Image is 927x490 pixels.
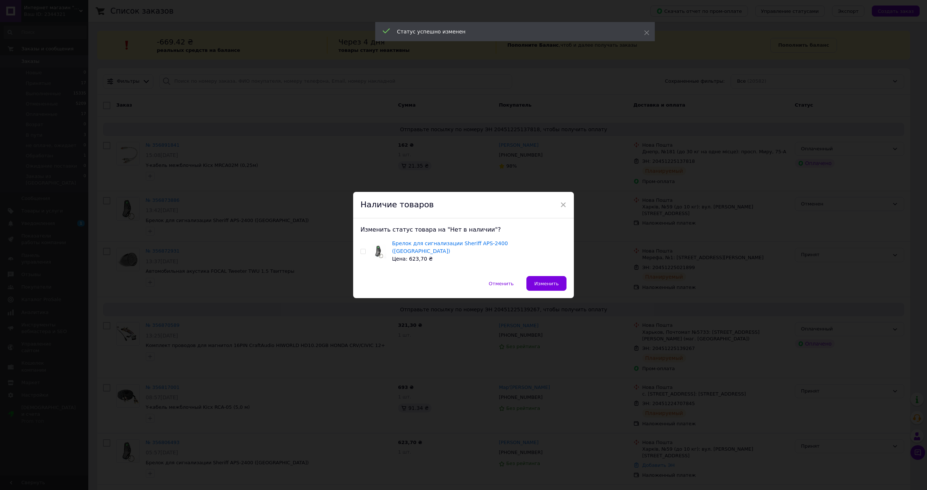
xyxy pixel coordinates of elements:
button: Изменить [526,276,566,291]
div: Статус успешно изменен [397,28,626,35]
a: Брелок для сигнализации Sheriff APS-2400 ([GEOGRAPHIC_DATA]) [392,240,508,254]
div: Изменить статус товара на "Нет в наличии"? [360,226,566,234]
div: Цена: 623,70 ₴ [392,255,566,263]
button: Отменить [481,276,522,291]
div: Наличие товаров [353,192,574,218]
span: Отменить [489,281,514,286]
span: × [560,198,566,211]
span: Изменить [534,281,559,286]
